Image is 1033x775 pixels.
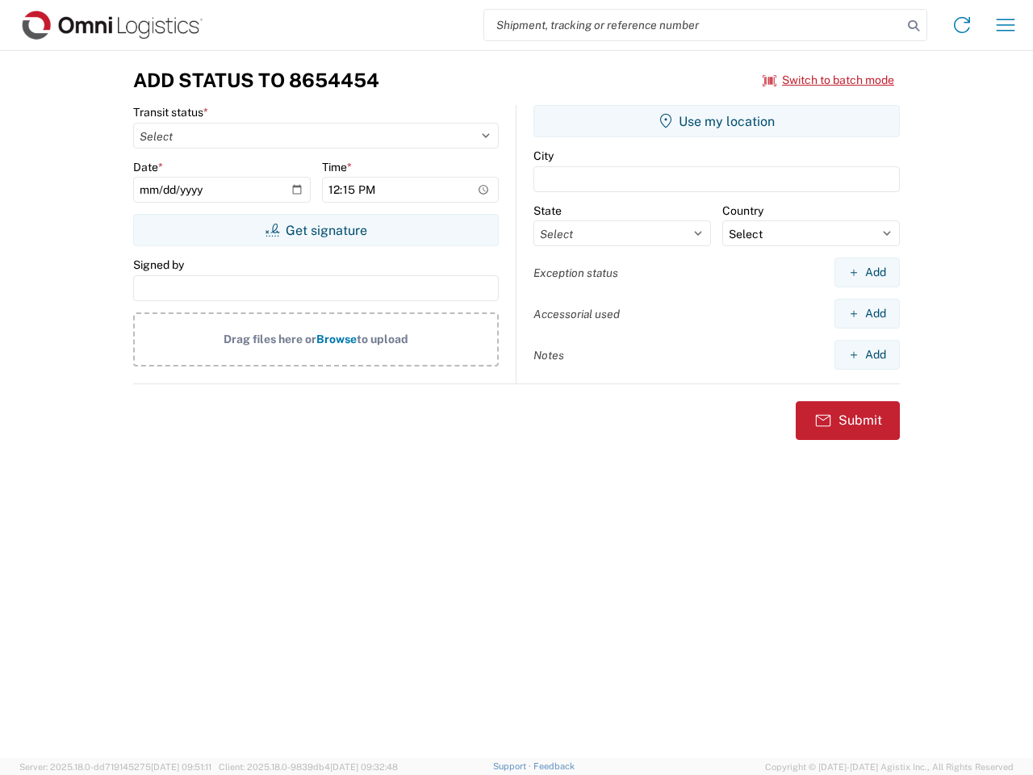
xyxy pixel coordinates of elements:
[133,214,499,246] button: Get signature
[763,67,894,94] button: Switch to batch mode
[533,348,564,362] label: Notes
[224,333,316,346] span: Drag files here or
[533,203,562,218] label: State
[133,105,208,119] label: Transit status
[484,10,902,40] input: Shipment, tracking or reference number
[357,333,408,346] span: to upload
[133,160,163,174] label: Date
[834,340,900,370] button: Add
[533,761,575,771] a: Feedback
[533,149,554,163] label: City
[834,299,900,329] button: Add
[493,761,533,771] a: Support
[133,258,184,272] label: Signed by
[133,69,379,92] h3: Add Status to 8654454
[316,333,357,346] span: Browse
[219,762,398,772] span: Client: 2025.18.0-9839db4
[330,762,398,772] span: [DATE] 09:32:48
[722,203,763,218] label: Country
[834,258,900,287] button: Add
[322,160,352,174] label: Time
[533,105,900,137] button: Use my location
[19,762,211,772] span: Server: 2025.18.0-dd719145275
[765,760,1014,774] span: Copyright © [DATE]-[DATE] Agistix Inc., All Rights Reserved
[151,762,211,772] span: [DATE] 09:51:11
[533,307,620,321] label: Accessorial used
[796,401,900,440] button: Submit
[533,266,618,280] label: Exception status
